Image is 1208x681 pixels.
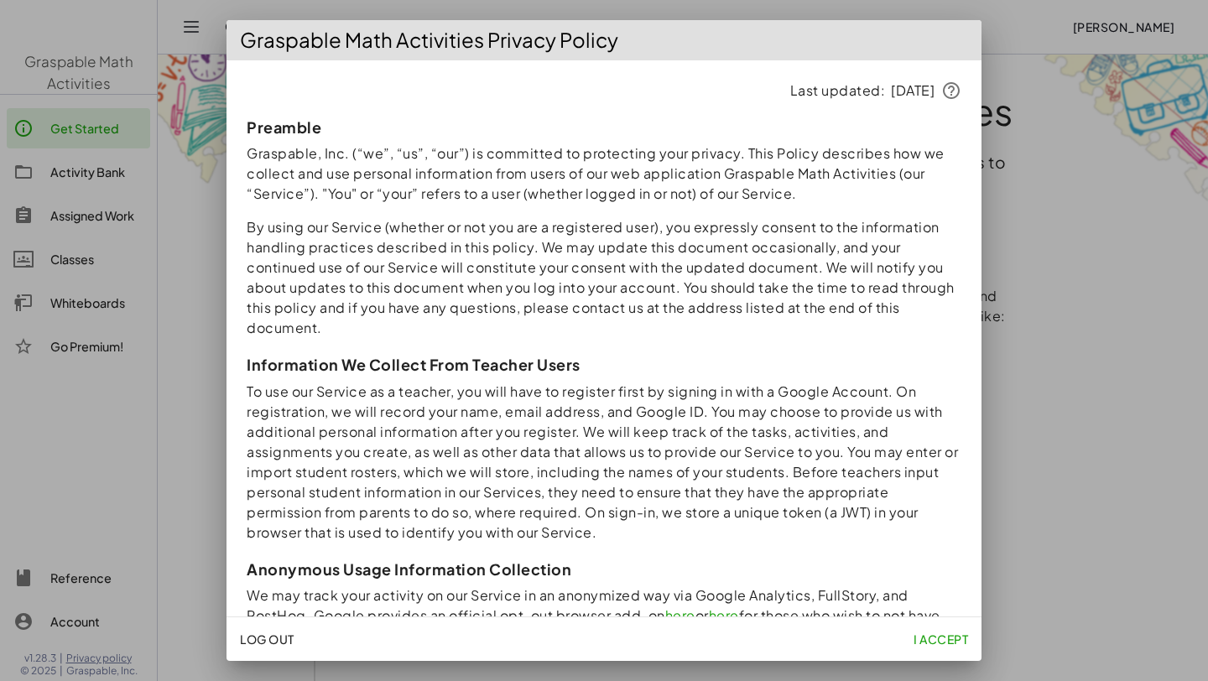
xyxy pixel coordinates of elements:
[907,624,975,654] button: I accept
[709,606,739,624] a: here
[914,632,968,647] span: I accept
[226,20,981,60] div: Graspable Math Activities Privacy Policy
[247,143,961,204] p: Graspable, Inc. (“we”, “us”, “our”) is committed to protecting your privacy. This Policy describe...
[247,81,961,101] p: Last updated: [DATE]
[247,355,961,374] h3: Information We Collect From Teacher Users
[247,217,961,338] p: By using our Service (whether or not you are a registered user), you expressly consent to the inf...
[665,606,695,624] a: here
[247,382,961,543] p: To use our Service as a teacher, you will have to register first by signing in with a Google Acco...
[247,559,961,579] h3: Anonymous Usage Information Collection
[247,117,961,137] h3: Preamble
[247,585,961,666] p: We may track your activity on our Service in an anonymized way via Google Analytics, FullStory, a...
[240,632,294,647] span: Log Out
[233,624,301,654] button: Log Out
